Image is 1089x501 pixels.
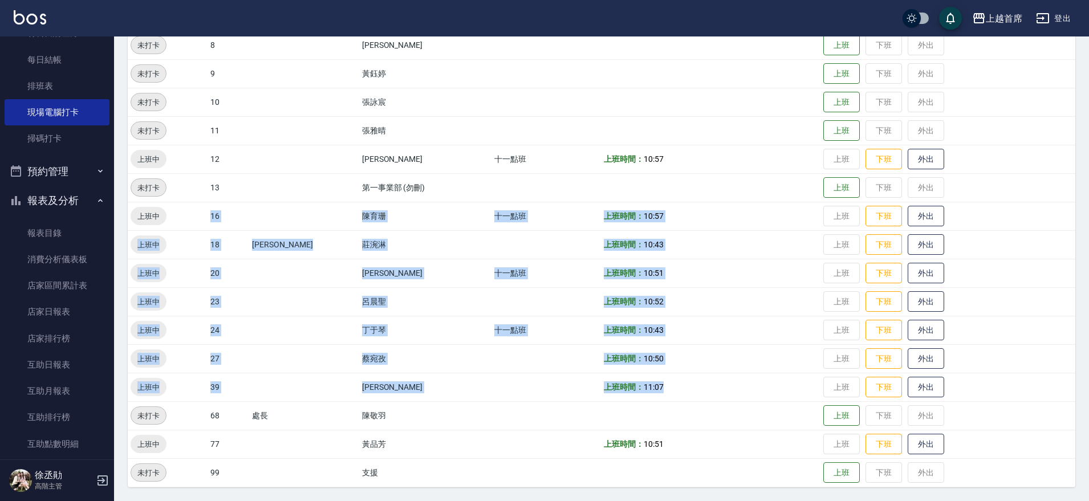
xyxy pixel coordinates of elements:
[359,88,491,116] td: 張詠宸
[131,381,166,393] span: 上班中
[208,344,249,373] td: 27
[865,348,902,369] button: 下班
[908,320,944,341] button: 外出
[208,430,249,458] td: 77
[131,467,166,479] span: 未打卡
[644,268,664,278] span: 10:51
[208,230,249,259] td: 18
[604,154,644,164] b: 上班時間：
[359,59,491,88] td: 黃鈺婷
[131,96,166,108] span: 未打卡
[5,99,109,125] a: 現場電腦打卡
[208,287,249,316] td: 23
[131,210,166,222] span: 上班中
[359,202,491,230] td: 陳育珊
[604,211,644,221] b: 上班時間：
[644,382,664,392] span: 11:07
[5,220,109,246] a: 報表目錄
[491,145,602,173] td: 十一點班
[131,296,166,308] span: 上班中
[5,378,109,404] a: 互助月報表
[5,325,109,352] a: 店家排行榜
[208,202,249,230] td: 16
[208,88,249,116] td: 10
[5,299,109,325] a: 店家日報表
[5,186,109,215] button: 報表及分析
[249,230,359,259] td: [PERSON_NAME]
[5,47,109,73] a: 每日結帳
[986,11,1022,26] div: 上越首席
[208,259,249,287] td: 20
[208,458,249,487] td: 99
[865,234,902,255] button: 下班
[131,182,166,194] span: 未打卡
[359,31,491,59] td: [PERSON_NAME]
[491,202,602,230] td: 十一點班
[644,240,664,249] span: 10:43
[644,211,664,221] span: 10:57
[908,263,944,284] button: 外出
[5,272,109,299] a: 店家區間累計表
[823,63,860,84] button: 上班
[359,116,491,145] td: 張雅晴
[823,405,860,426] button: 上班
[5,352,109,378] a: 互助日報表
[908,434,944,455] button: 外出
[131,410,166,422] span: 未打卡
[14,10,46,25] img: Logo
[359,173,491,202] td: 第一事業部 (勿刪)
[865,377,902,398] button: 下班
[35,481,93,491] p: 高階主管
[604,382,644,392] b: 上班時間：
[208,31,249,59] td: 8
[5,157,109,186] button: 預約管理
[131,239,166,251] span: 上班中
[604,297,644,306] b: 上班時間：
[35,470,93,481] h5: 徐丞勛
[359,344,491,373] td: 蔡宛孜
[131,324,166,336] span: 上班中
[908,377,944,398] button: 外出
[604,268,644,278] b: 上班時間：
[644,325,664,335] span: 10:43
[908,234,944,255] button: 外出
[644,297,664,306] span: 10:52
[865,434,902,455] button: 下班
[5,125,109,152] a: 掃碼打卡
[865,320,902,341] button: 下班
[208,145,249,173] td: 12
[1031,8,1075,29] button: 登出
[131,125,166,137] span: 未打卡
[359,145,491,173] td: [PERSON_NAME]
[644,439,664,449] span: 10:51
[604,240,644,249] b: 上班時間：
[359,287,491,316] td: 呂晨聖
[359,230,491,259] td: 莊涴淋
[908,149,944,170] button: 外出
[208,59,249,88] td: 9
[359,316,491,344] td: 丁于琴
[865,291,902,312] button: 下班
[939,7,962,30] button: save
[5,73,109,99] a: 排班表
[5,431,109,457] a: 互助點數明細
[908,348,944,369] button: 外出
[131,438,166,450] span: 上班中
[5,457,109,483] a: 互助業績報表
[823,177,860,198] button: 上班
[208,316,249,344] td: 24
[208,373,249,401] td: 39
[491,259,602,287] td: 十一點班
[491,316,602,344] td: 十一點班
[5,404,109,430] a: 互助排行榜
[865,149,902,170] button: 下班
[208,401,249,430] td: 68
[823,120,860,141] button: 上班
[865,263,902,284] button: 下班
[131,68,166,80] span: 未打卡
[865,206,902,227] button: 下班
[823,92,860,113] button: 上班
[249,401,359,430] td: 處長
[5,246,109,272] a: 消費分析儀表板
[644,154,664,164] span: 10:57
